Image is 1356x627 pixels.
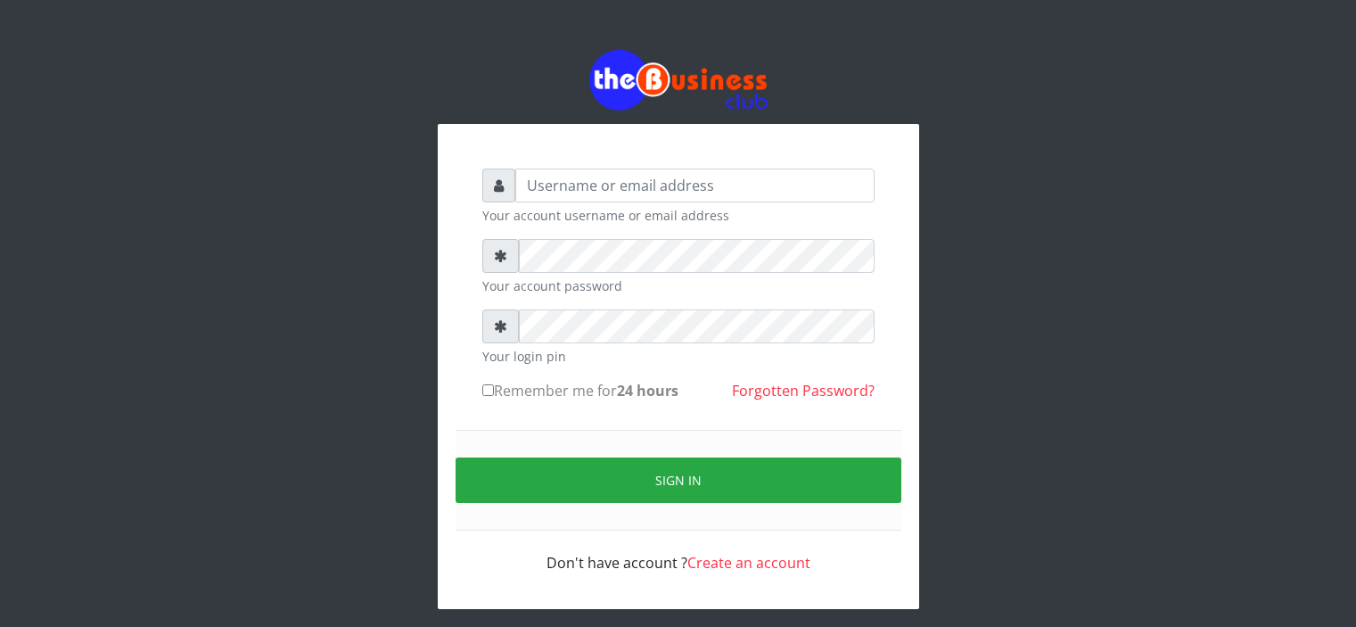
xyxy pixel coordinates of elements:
small: Your account password [482,276,875,295]
input: Remember me for24 hours [482,384,494,396]
button: Sign in [456,458,901,503]
small: Your login pin [482,347,875,366]
small: Your account username or email address [482,206,875,225]
a: Create an account [687,553,810,573]
b: 24 hours [617,381,678,400]
input: Username or email address [515,169,875,202]
div: Don't have account ? [482,531,875,573]
a: Forgotten Password? [732,381,875,400]
label: Remember me for [482,380,678,401]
